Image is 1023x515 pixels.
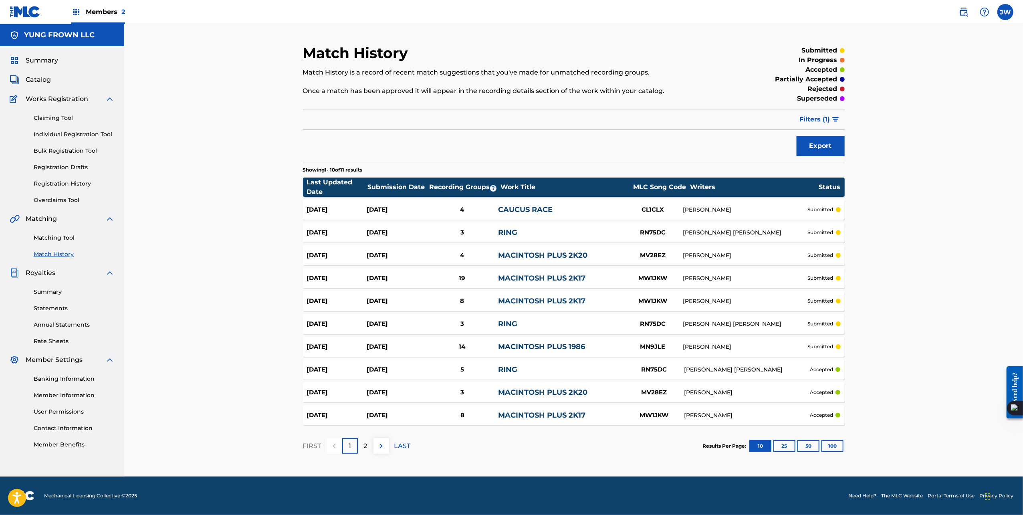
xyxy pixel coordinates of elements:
[10,491,34,501] img: logo
[367,182,428,192] div: Submission Date
[985,485,990,509] div: Drag
[26,268,55,278] span: Royalties
[426,411,498,420] div: 8
[810,389,833,396] p: accepted
[34,234,115,242] a: Matching Tool
[819,182,840,192] div: Status
[26,355,83,365] span: Member Settings
[683,206,807,214] div: [PERSON_NAME]
[34,288,115,296] a: Summary
[683,343,807,351] div: [PERSON_NAME]
[26,214,57,224] span: Matching
[928,492,975,499] a: Portal Terms of Use
[34,147,115,155] a: Bulk Registration Tool
[367,319,426,329] div: [DATE]
[775,75,837,84] p: partially accepted
[367,411,426,420] div: [DATE]
[367,388,426,397] div: [DATE]
[773,440,795,452] button: 25
[795,109,845,129] button: Filters (1)
[26,75,51,85] span: Catalog
[797,94,837,103] p: superseded
[749,440,771,452] button: 10
[367,251,426,260] div: [DATE]
[426,274,498,283] div: 19
[426,342,498,351] div: 14
[10,75,51,85] a: CatalogCatalog
[426,388,498,397] div: 3
[498,365,518,374] a: RING
[394,441,411,451] p: LAST
[623,342,683,351] div: MN9JLE
[303,68,720,77] p: Match History is a record of recent match suggestions that you've made for unmatched recording gr...
[498,319,517,328] a: RING
[367,274,426,283] div: [DATE]
[307,388,367,397] div: [DATE]
[498,342,585,351] a: MACINTOSH PLUS 1986
[307,297,367,306] div: [DATE]
[426,319,498,329] div: 3
[426,205,498,214] div: 4
[624,411,684,420] div: MW1JKW
[34,440,115,449] a: Member Benefits
[808,297,833,305] p: submitted
[307,274,367,283] div: [DATE]
[810,412,833,419] p: accepted
[426,228,498,237] div: 3
[364,441,367,451] p: 2
[832,117,839,122] img: filter
[34,130,115,139] a: Individual Registration Tool
[105,268,115,278] img: expand
[10,6,40,18] img: MLC Logo
[703,442,749,450] p: Results Per Page:
[105,214,115,224] img: expand
[34,114,115,122] a: Claiming Tool
[623,274,683,283] div: MW1JKW
[86,7,125,16] span: Members
[10,30,19,40] img: Accounts
[630,182,690,192] div: MLC Song Code
[105,355,115,365] img: expand
[121,8,125,16] span: 2
[498,274,585,283] a: MACINTOSH PLUS 2K17
[980,7,989,17] img: help
[683,251,807,260] div: [PERSON_NAME]
[810,366,833,373] p: accepted
[979,492,1013,499] a: Privacy Policy
[367,365,426,374] div: [DATE]
[426,297,498,306] div: 8
[623,251,683,260] div: MV28EZ
[349,441,351,451] p: 1
[26,94,88,104] span: Works Registration
[307,319,367,329] div: [DATE]
[10,355,19,365] img: Member Settings
[10,56,58,65] a: SummarySummary
[34,408,115,416] a: User Permissions
[10,268,19,278] img: Royalties
[500,182,629,192] div: Work Title
[307,251,367,260] div: [DATE]
[34,196,115,204] a: Overclaims Tool
[34,321,115,329] a: Annual Statements
[303,44,412,62] h2: Match History
[808,252,833,259] p: submitted
[800,115,830,124] span: Filters ( 1 )
[426,251,498,260] div: 4
[498,205,553,214] a: CAUCUS RACE
[34,391,115,400] a: Member Information
[307,342,367,351] div: [DATE]
[808,206,833,213] p: submitted
[808,84,837,94] p: rejected
[808,343,833,350] p: submitted
[367,205,426,214] div: [DATE]
[10,214,20,224] img: Matching
[797,136,845,156] button: Export
[498,228,517,237] a: RING
[690,182,818,192] div: Writers
[34,250,115,259] a: Match History
[10,75,19,85] img: Catalog
[498,251,587,260] a: MACINTOSH PLUS 2K20
[34,375,115,383] a: Banking Information
[10,56,19,65] img: Summary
